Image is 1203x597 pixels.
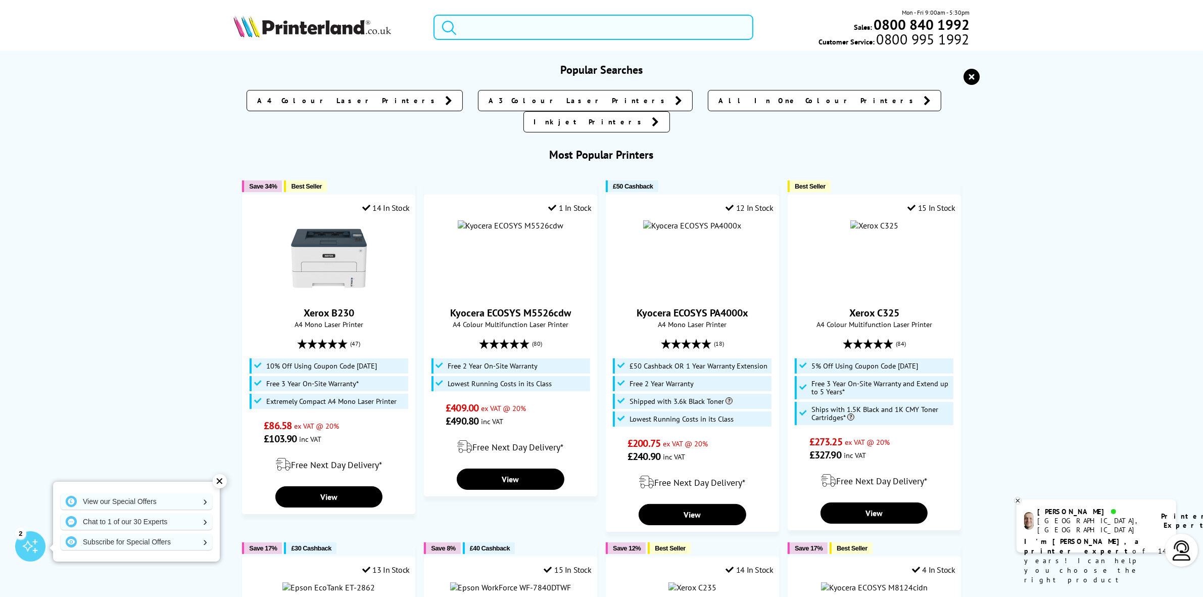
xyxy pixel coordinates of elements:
[811,405,951,422] span: Ships with 1.5K Black and 1K CMY Toner Cartridges*
[362,203,410,213] div: 14 In Stock
[463,542,515,554] button: £40 Cashback
[874,15,970,34] b: 0800 840 1992
[788,542,828,554] button: Save 17%
[668,582,716,592] a: Xerox C235
[247,90,463,111] a: A4 Colour Laser Printers
[872,20,970,29] a: 0800 840 1992
[630,415,734,423] span: Lowest Running Costs in its Class
[628,437,660,450] span: £200.75
[275,486,382,508] a: View
[1024,512,1034,530] img: ashley-livechat.png
[266,397,397,405] span: Extremely Compact A4 Mono Laser Printer
[446,415,478,428] span: £490.80
[1038,507,1148,516] div: [PERSON_NAME]
[837,544,868,552] span: Best Seller
[478,90,693,111] a: A3 Colour Laser Printers
[907,203,955,213] div: 15 In Stock
[811,380,951,396] span: Free 3 Year On-Site Warranty and Extend up to 5 Years*
[875,34,970,44] span: 0800 995 1992
[450,306,571,319] a: Kyocera ECOSYS M5526cdw
[854,22,872,32] span: Sales:
[639,504,746,525] a: View
[830,542,873,554] button: Best Seller
[431,544,455,552] span: Save 8%
[809,435,842,448] span: £273.25
[708,90,941,111] a: All In One Colour Printers
[233,148,970,162] h3: Most Popular Printers
[613,544,641,552] span: Save 12%
[294,421,339,431] span: ex VAT @ 20%
[1024,537,1142,556] b: I'm [PERSON_NAME], a printer expert
[429,433,591,461] div: modal_delivery
[233,63,970,77] h3: Popular Searches
[850,220,898,231] img: Xerox C325
[793,319,955,329] span: A4 Colour Multifunction Laser Printer
[249,182,277,190] span: Save 34%
[448,380,552,388] span: Lowest Running Costs in its Class
[726,203,773,213] div: 12 In Stock
[726,565,773,575] div: 14 In Stock
[795,182,826,190] span: Best Seller
[291,544,331,552] span: £30 Cashback
[611,468,773,496] div: modal_delivery
[637,306,748,319] a: Kyocera ECOSYS PA4000x
[362,565,410,575] div: 13 In Stock
[663,452,685,462] span: inc VAT
[912,565,955,575] div: 4 In Stock
[481,403,526,413] span: ex VAT @ 20%
[304,306,354,319] a: Xerox B230
[284,180,327,192] button: Best Seller
[819,34,970,47] span: Customer Service:
[821,502,928,524] a: View
[606,542,646,554] button: Save 12%
[282,582,375,592] img: Epson EcoTank ET-2862
[613,182,653,190] span: £50 Cashback
[788,180,831,192] button: Best Seller
[458,220,564,231] a: Kyocera ECOSYS M5526cdw
[1172,540,1192,561] img: user-headset-light.svg
[291,288,367,298] a: Xerox B230
[446,401,478,415] span: £409.00
[793,467,955,495] div: modal_delivery
[902,8,970,17] span: Mon - Fri 9:00am - 5:30pm
[811,362,918,370] span: 5% Off Using Coupon Code [DATE]
[606,180,658,192] button: £50 Cashback
[257,96,440,106] span: A4 Colour Laser Printers
[248,450,409,479] div: modal_delivery
[61,534,212,550] a: Subscribe for Special Offers
[532,334,542,353] span: (80)
[648,542,691,554] button: Best Seller
[809,448,841,462] span: £327.90
[1038,516,1148,534] div: [GEOGRAPHIC_DATA], [GEOGRAPHIC_DATA]
[424,542,460,554] button: Save 8%
[544,565,592,575] div: 15 In Stock
[350,334,360,353] span: (47)
[233,15,391,37] img: Printerland Logo
[233,15,421,39] a: Printerland Logo
[628,450,660,463] span: £240.90
[643,220,741,231] img: Kyocera ECOSYS PA4000x
[299,434,321,444] span: inc VAT
[611,319,773,329] span: A4 Mono Laser Printer
[548,203,592,213] div: 1 In Stock
[849,306,899,319] a: Xerox C325
[61,493,212,510] a: View our Special Offers
[630,397,733,405] span: Shipped with 3.6k Black Toner
[434,15,753,40] input: Search product or brand
[630,362,767,370] span: £50 Cashback OR 1 Year Warranty Extension
[450,582,571,592] img: Epson WorkForce WF-7840DTWF
[266,380,359,388] span: Free 3 Year On-Site Warranty*
[655,544,686,552] span: Best Seller
[523,111,670,132] a: Inkjet Printers
[291,182,322,190] span: Best Seller
[1024,537,1169,585] p: of 14 years! I can help you choose the right product
[249,544,277,552] span: Save 17%
[821,582,928,592] a: Kyocera ECOSYS M8124cidn
[489,96,670,106] span: A3 Colour Laser Printers
[284,542,336,554] button: £30 Cashback
[630,380,694,388] span: Free 2 Year Warranty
